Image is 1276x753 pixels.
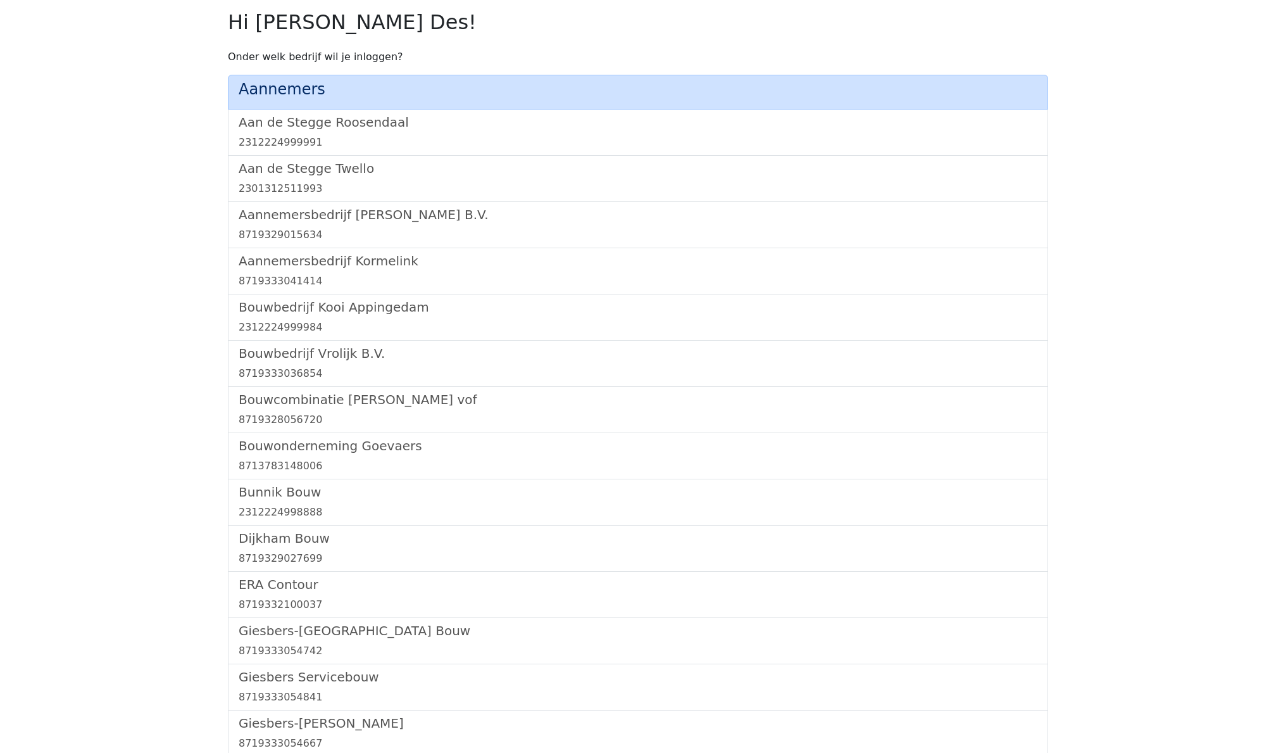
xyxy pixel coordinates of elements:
[239,505,1037,520] div: 2312224998888
[239,438,1037,453] h5: Bouwonderneming Goevaers
[239,669,1037,685] h5: Giesbers Servicebouw
[239,438,1037,474] a: Bouwonderneming Goevaers8713783148006
[239,577,1037,612] a: ERA Contour8719332100037
[239,207,1037,222] h5: Aannemersbedrijf [PERSON_NAME] B.V.
[239,643,1037,659] div: 8719333054742
[239,392,1037,407] h5: Bouwcombinatie [PERSON_NAME] vof
[239,366,1037,381] div: 8719333036854
[239,459,1037,474] div: 8713783148006
[239,135,1037,150] div: 2312224999991
[239,274,1037,289] div: 8719333041414
[228,10,1048,34] h2: Hi [PERSON_NAME] Des!
[239,227,1037,243] div: 8719329015634
[239,531,1037,546] h5: Dijkham Bouw
[239,716,1037,731] h5: Giesbers-[PERSON_NAME]
[239,320,1037,335] div: 2312224999984
[239,161,1037,196] a: Aan de Stegge Twello2301312511993
[239,412,1037,427] div: 8719328056720
[239,392,1037,427] a: Bouwcombinatie [PERSON_NAME] vof8719328056720
[239,736,1037,751] div: 8719333054667
[239,80,1037,99] h4: Aannemers
[239,115,1037,130] h5: Aan de Stegge Roosendaal
[239,597,1037,612] div: 8719332100037
[239,577,1037,592] h5: ERA Contour
[239,690,1037,705] div: 8719333054841
[239,346,1037,361] h5: Bouwbedrijf Vrolijk B.V.
[239,551,1037,566] div: 8719329027699
[239,623,1037,638] h5: Giesbers-[GEOGRAPHIC_DATA] Bouw
[239,115,1037,150] a: Aan de Stegge Roosendaal2312224999991
[239,161,1037,176] h5: Aan de Stegge Twello
[239,300,1037,335] a: Bouwbedrijf Kooi Appingedam2312224999984
[239,669,1037,705] a: Giesbers Servicebouw8719333054841
[239,623,1037,659] a: Giesbers-[GEOGRAPHIC_DATA] Bouw8719333054742
[239,716,1037,751] a: Giesbers-[PERSON_NAME]8719333054667
[239,531,1037,566] a: Dijkham Bouw8719329027699
[239,181,1037,196] div: 2301312511993
[239,484,1037,520] a: Bunnik Bouw2312224998888
[239,300,1037,315] h5: Bouwbedrijf Kooi Appingedam
[239,346,1037,381] a: Bouwbedrijf Vrolijk B.V.8719333036854
[228,49,1048,65] p: Onder welk bedrijf wil je inloggen?
[239,253,1037,289] a: Aannemersbedrijf Kormelink8719333041414
[239,253,1037,269] h5: Aannemersbedrijf Kormelink
[239,207,1037,243] a: Aannemersbedrijf [PERSON_NAME] B.V.8719329015634
[239,484,1037,500] h5: Bunnik Bouw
